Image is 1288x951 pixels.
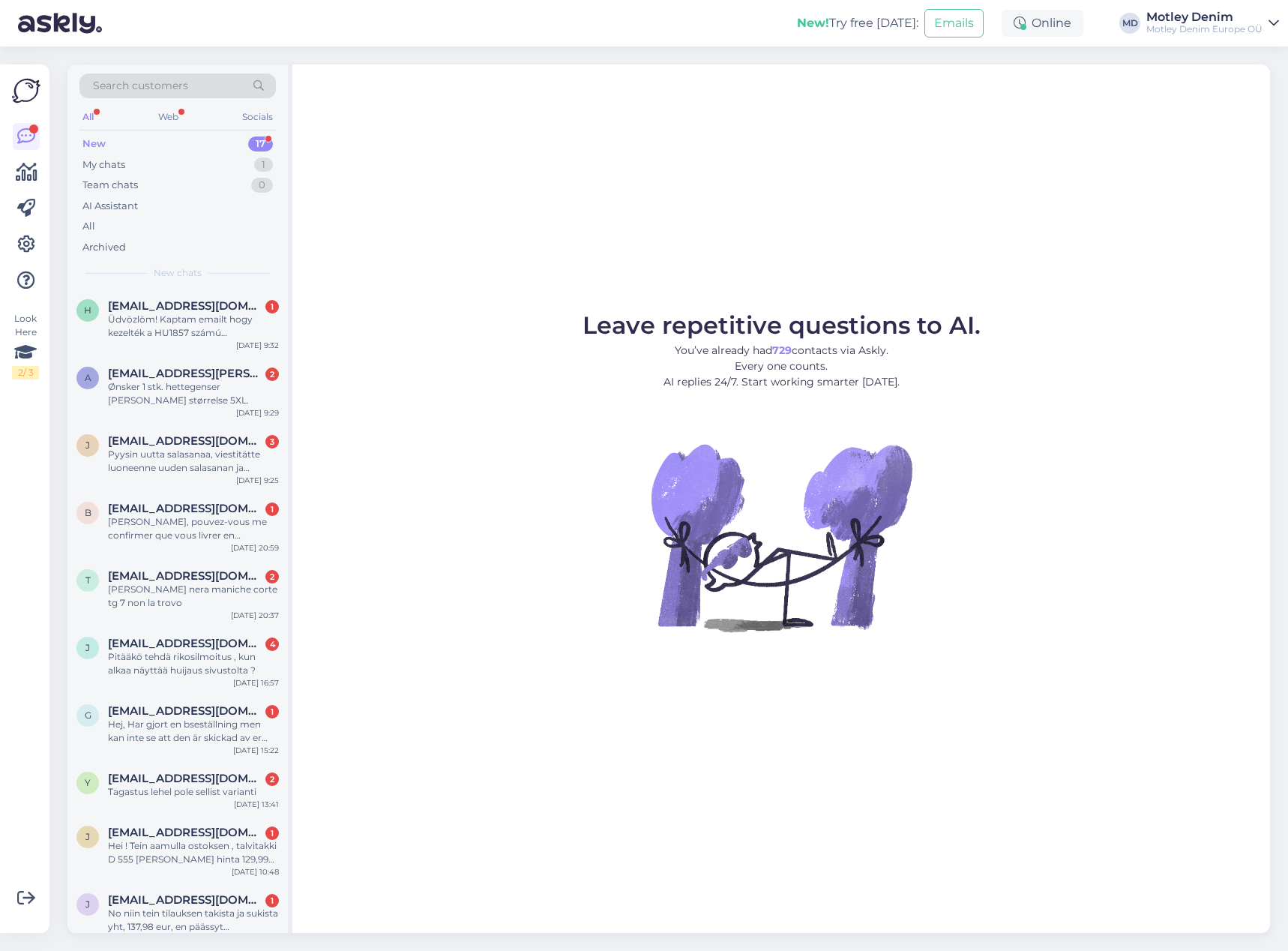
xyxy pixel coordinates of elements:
[265,637,279,651] div: 4
[233,677,279,688] div: [DATE] 16:57
[108,569,264,583] span: t.bruschetti58@gmail.com
[85,777,91,788] span: y
[85,574,91,586] span: t
[84,304,91,316] span: h
[1146,11,1279,35] a: Motley DenimMotley Denim Europe OÜ
[82,178,138,193] div: Team chats
[234,799,279,810] div: [DATE] 13:41
[108,907,279,934] div: No niin tein tilauksen takista ja sukista yht, 137,98 eur, en päässyt kirjautumaan [PERSON_NAME] ...
[108,704,264,718] span: g_rand@hotmail.com
[583,310,981,340] span: Leave repetitive questions to AI.
[1146,23,1263,35] div: Motley Denim Europe OÜ
[108,785,279,799] div: Tagastus lehel pole sellist varianti
[93,78,188,94] span: Search customers
[797,14,918,32] div: Try free [DATE]:
[82,136,106,151] div: New
[236,475,279,486] div: [DATE] 9:25
[85,898,90,910] span: j
[85,507,91,518] span: b
[12,366,39,379] div: 2 / 3
[108,380,279,407] div: Ønsker 1 stk. hettegenser [PERSON_NAME] størrelse 5XL.
[265,894,279,907] div: 1
[265,435,279,448] div: 3
[82,240,126,255] div: Archived
[108,367,264,380] span: arild.brandal@hotmail.com
[85,642,90,653] span: j
[12,76,40,105] img: Askly Logo
[248,136,273,151] div: 17
[231,542,279,553] div: [DATE] 20:59
[772,343,792,357] b: 729
[108,515,279,542] div: [PERSON_NAME], pouvez-vous me confirmer que vous livrer en [GEOGRAPHIC_DATA]
[265,772,279,786] div: 2
[108,448,279,475] div: Pyysin uutta salasanaa, viestitätte luoneenne uuden salasanan ja lähettäneenne sen s-postiini, mu...
[232,866,279,877] div: [DATE] 10:48
[1119,13,1140,34] div: MD
[154,266,202,280] span: New chats
[85,709,91,721] span: g
[797,16,829,30] b: New!
[646,402,916,672] img: No Chat active
[236,407,279,418] div: [DATE] 9:29
[924,9,984,37] button: Emails
[254,157,273,172] div: 1
[265,705,279,718] div: 1
[85,831,90,842] span: j
[231,610,279,621] div: [DATE] 20:37
[251,178,273,193] div: 0
[233,745,279,756] div: [DATE] 15:22
[108,772,264,785] span: yuliasoots@gmail.com
[265,502,279,516] div: 1
[265,826,279,840] div: 1
[12,312,39,379] div: Look Here
[108,502,264,515] span: bcgb@skynet.be
[85,372,91,383] span: a
[265,570,279,583] div: 2
[108,313,279,340] div: Üdvözlöm! Kaptam emailt hogy kezelték a HU1857 számú visszaküldött rendelêsem. Az utalás nem érke...
[108,299,264,313] span: herold18@freemail.hu
[108,839,279,866] div: Hei ! Tein aamulla ostoksen , talvitakki D 555 [PERSON_NAME] hinta 129,99 eur ja MD sukat 3-pack ...
[108,718,279,745] div: Hej, Har gjort en bseställning men kan inte se att den är skickad av er och faktura [PERSON_NAME]...
[265,367,279,381] div: 2
[108,583,279,610] div: [PERSON_NAME] nera maniche corte tg 7 non la trovo
[82,219,95,234] div: All
[265,300,279,313] div: 1
[85,439,90,451] span: j
[82,157,125,172] div: My chats
[583,343,981,390] p: You’ve already had contacts via Askly. Every one counts. AI replies 24/7. Start working smarter [...
[1146,11,1263,23] div: Motley Denim
[239,107,276,127] div: Socials
[155,107,181,127] div: Web
[1002,10,1083,37] div: Online
[79,107,97,127] div: All
[108,434,264,448] span: jukikinnunen@hotmail.fi
[108,826,264,839] span: jukikinnunen@hotmail.fi
[82,199,138,214] div: AI Assistant
[108,650,279,677] div: Pitääkö tehdä rikosilmoitus , kun alkaa näyttää huijaus sivustolta ?
[108,637,264,650] span: jukikinnunen@hotmail.fi
[108,893,264,907] span: jukikinnunen@hotmail.fi
[236,340,279,351] div: [DATE] 9:32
